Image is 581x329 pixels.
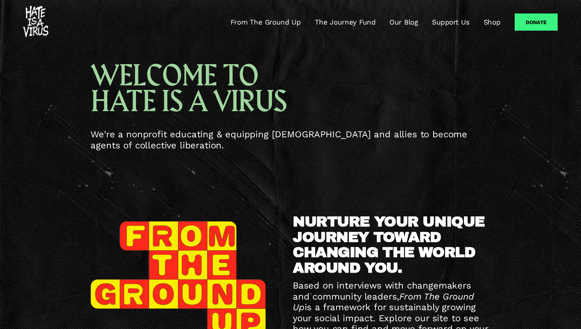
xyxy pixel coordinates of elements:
a: Shop [484,17,501,27]
img: #HATEISAVIRUS [23,6,48,38]
a: Support Us [432,17,469,27]
em: From The Ground Up [293,291,477,313]
a: From The Ground Up [231,17,301,27]
a: The Journey Fund [315,17,375,27]
span: We're a nonprofit educating & equipping [DEMOGRAPHIC_DATA] and allies to become agents of collect... [90,129,470,150]
a: Donate [515,13,558,31]
a: Our Blog [389,17,418,27]
strong: NURTURE YOUR UNIQUE JOURNEY TOWARD CHANGING THE WORLD AROUND YOU. [293,214,489,276]
span: WELCOME TO HATE IS A VIRUS [90,58,287,121]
